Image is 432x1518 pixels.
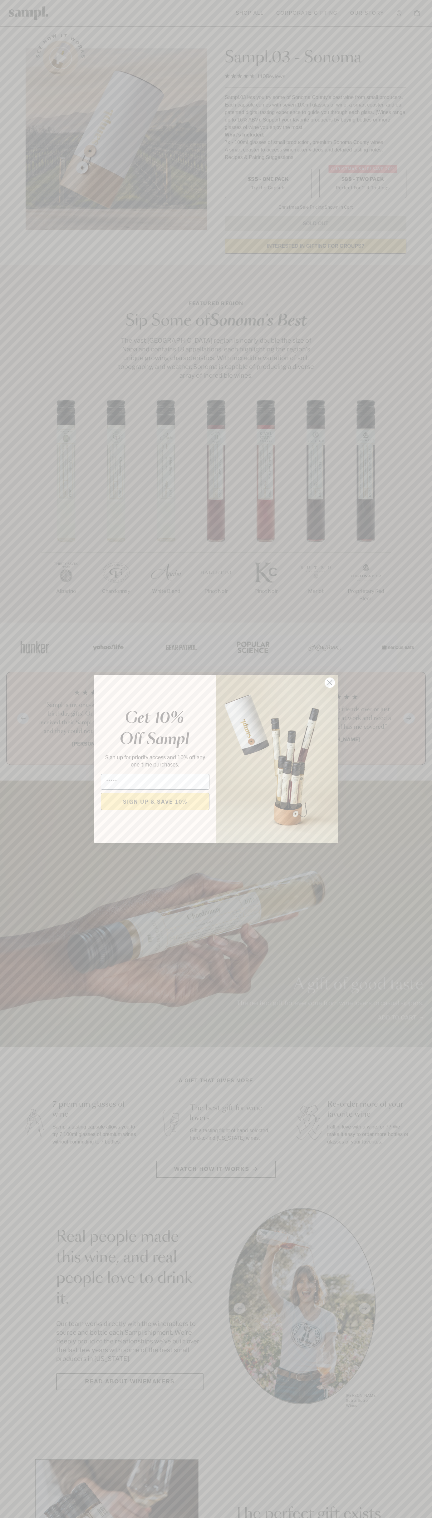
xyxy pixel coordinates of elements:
em: Get 10% Off Sampl [120,711,189,747]
span: Sign up for priority access and 10% off any one-time purchases. [105,753,205,768]
button: Close dialog [324,677,335,688]
input: Email [101,774,209,790]
button: SIGN UP & SAVE 10% [101,793,209,810]
img: 96933287-25a1-481a-a6d8-4dd623390dc6.png [216,675,338,843]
